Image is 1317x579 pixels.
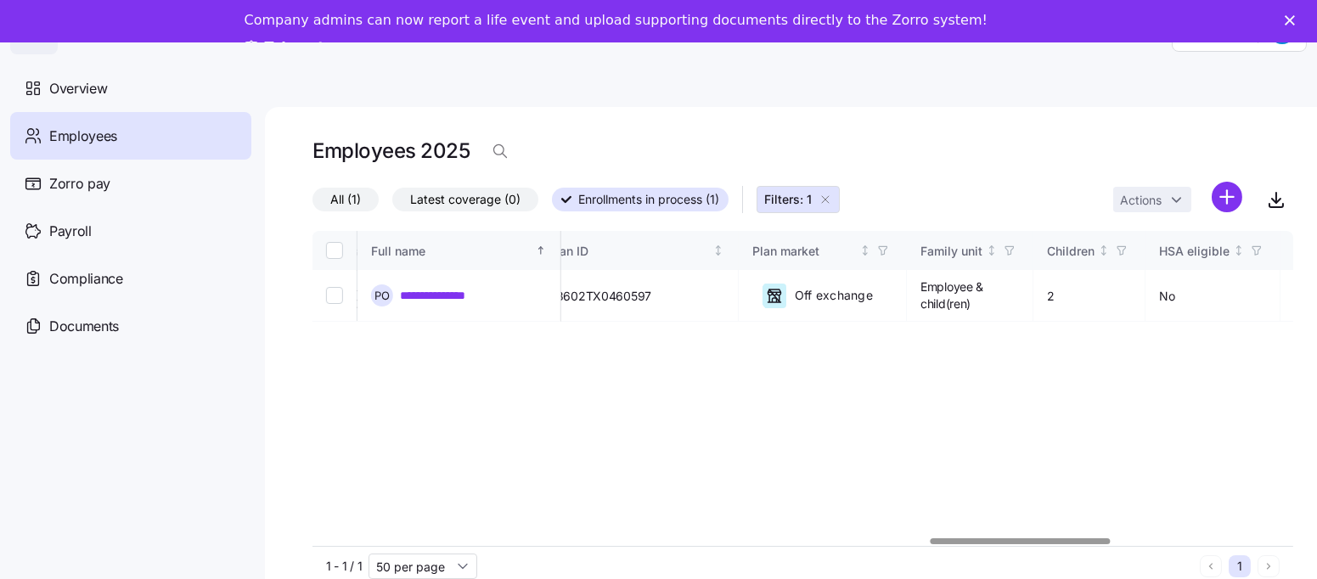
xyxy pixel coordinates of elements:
[1212,182,1242,212] svg: add icon
[1200,555,1222,577] button: Previous page
[1047,242,1095,261] div: Children
[410,188,521,211] span: Latest coverage (0)
[578,188,719,211] span: Enrollments in process (1)
[330,188,361,211] span: All (1)
[1145,231,1280,270] th: HSA eligibleNot sorted
[1233,245,1245,256] div: Not sorted
[49,221,92,242] span: Payroll
[326,287,343,304] input: Select record 1
[920,278,1019,313] span: Employee & child(ren)
[10,160,251,207] a: Zorro pay
[535,231,739,270] th: Plan IDNot sorted
[739,231,907,270] th: Plan marketNot sorted
[757,186,840,213] button: Filters: 1
[790,287,873,304] span: Off exchange
[49,316,119,337] span: Documents
[371,242,532,261] div: Full name
[326,242,343,259] input: Select all records
[10,112,251,160] a: Employees
[374,290,390,301] span: P O
[535,245,547,256] div: Sorted ascending
[1047,288,1055,305] span: 2
[245,39,351,58] a: Take a tour
[549,288,651,305] span: 33602TX0460597
[49,268,123,289] span: Compliance
[1159,242,1230,261] div: HSA eligible
[49,78,107,99] span: Overview
[1113,187,1191,212] button: Actions
[10,65,251,112] a: Overview
[49,126,117,147] span: Employees
[1033,231,1145,270] th: ChildrenNot sorted
[1120,194,1162,206] span: Actions
[986,245,998,256] div: Not sorted
[312,138,470,164] h1: Employees 2025
[10,255,251,302] a: Compliance
[326,558,362,575] span: 1 - 1 / 1
[920,242,982,261] div: Family unit
[907,231,1033,270] th: Family unitNot sorted
[712,245,724,256] div: Not sorted
[549,242,710,261] div: Plan ID
[752,242,856,261] div: Plan market
[859,245,871,256] div: Not sorted
[10,207,251,255] a: Payroll
[1159,288,1174,305] span: No
[245,12,988,29] div: Company admins can now report a life event and upload supporting documents directly to the Zorro ...
[1229,555,1251,577] button: 1
[49,173,110,194] span: Zorro pay
[357,231,561,270] th: Full nameSorted ascending
[1285,15,1302,25] div: Close
[10,302,251,350] a: Documents
[1098,245,1110,256] div: Not sorted
[1258,555,1280,577] button: Next page
[764,191,812,208] span: Filters: 1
